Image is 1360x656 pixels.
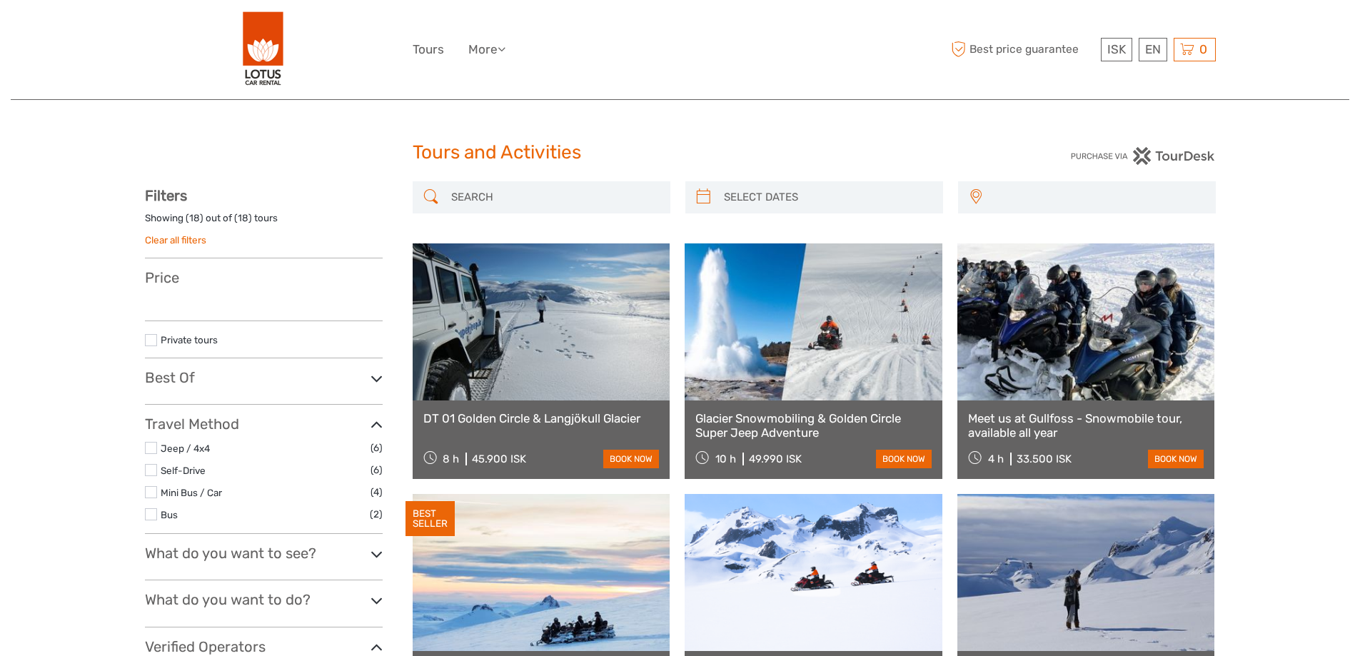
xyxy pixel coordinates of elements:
span: Best price guarantee [948,38,1097,61]
a: Glacier Snowmobiling & Golden Circle Super Jeep Adventure [695,411,932,440]
div: BEST SELLER [406,501,455,537]
input: SELECT DATES [718,185,936,210]
div: EN [1139,38,1167,61]
a: Clear all filters [145,234,206,246]
span: 0 [1197,42,1209,56]
span: (6) [371,462,383,478]
a: Jeep / 4x4 [161,443,210,454]
h3: Price [145,269,383,286]
img: PurchaseViaTourDesk.png [1070,147,1215,165]
div: Showing ( ) out of ( ) tours [145,211,383,233]
a: Bus [161,509,178,520]
h3: Verified Operators [145,638,383,655]
a: Meet us at Gullfoss - Snowmobile tour, available all year [968,411,1204,440]
span: (6) [371,440,383,456]
a: book now [603,450,659,468]
h3: Best Of [145,369,383,386]
strong: Filters [145,187,187,204]
input: SEARCH [445,185,663,210]
h3: Travel Method [145,415,383,433]
span: 4 h [988,453,1004,465]
span: ISK [1107,42,1126,56]
a: Private tours [161,334,218,345]
a: DT 01 Golden Circle & Langjökull Glacier [423,411,660,425]
h3: What do you want to see? [145,545,383,562]
a: Self-Drive [161,465,206,476]
a: Tours [413,39,444,60]
h3: What do you want to do? [145,591,383,608]
img: 443-e2bd2384-01f0-477a-b1bf-f993e7f52e7d_logo_big.png [243,11,284,89]
span: (2) [370,506,383,523]
div: 45.900 ISK [472,453,526,465]
span: 10 h [715,453,736,465]
a: More [468,39,505,60]
div: 33.500 ISK [1017,453,1072,465]
a: book now [1148,450,1204,468]
span: 8 h [443,453,459,465]
div: 49.990 ISK [749,453,802,465]
span: (4) [371,484,383,500]
a: book now [876,450,932,468]
label: 18 [189,211,200,225]
h1: Tours and Activities [413,141,948,164]
label: 18 [238,211,248,225]
a: Mini Bus / Car [161,487,222,498]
